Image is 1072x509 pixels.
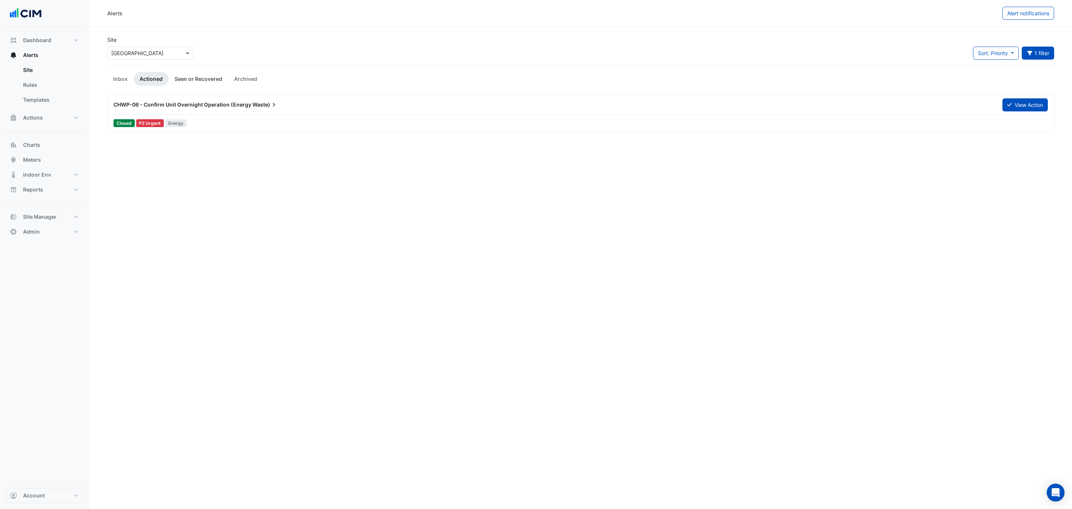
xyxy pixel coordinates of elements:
[978,50,1008,56] span: Sort: Priority
[107,36,117,44] label: Site
[6,63,83,110] div: Alerts
[10,156,17,164] app-icon: Meters
[136,119,164,127] div: P2 Urgent
[10,213,17,221] app-icon: Site Manager
[23,114,43,121] span: Actions
[6,48,83,63] button: Alerts
[107,9,122,17] div: Alerts
[17,78,83,92] a: Rules
[6,182,83,197] button: Reports
[169,72,228,86] a: Seen or Recovered
[134,72,169,86] a: Actioned
[1002,7,1054,20] button: Alert notifications
[6,167,83,182] button: Indoor Env
[23,492,45,499] span: Account
[23,228,40,235] span: Admin
[23,213,57,221] span: Site Manager
[17,92,83,107] a: Templates
[10,51,17,59] app-icon: Alerts
[17,63,83,78] a: Site
[6,152,83,167] button: Meters
[6,137,83,152] button: Charts
[10,186,17,193] app-icon: Reports
[23,141,40,149] span: Charts
[10,114,17,121] app-icon: Actions
[23,186,43,193] span: Reports
[1002,98,1048,111] button: View Action
[252,101,278,108] span: Waste)
[23,171,51,178] span: Indoor Env
[6,209,83,224] button: Site Manager
[6,488,83,503] button: Account
[107,72,134,86] a: Inbox
[6,224,83,239] button: Admin
[973,47,1019,60] button: Sort: Priority
[6,110,83,125] button: Actions
[165,119,186,127] span: Energy
[114,101,251,108] span: CHWP-06 - Confirm Unit Overnight Operation (Energy
[1022,47,1055,60] button: 1 filter
[10,141,17,149] app-icon: Charts
[9,6,42,21] img: Company Logo
[10,171,17,178] app-icon: Indoor Env
[1007,10,1049,16] span: Alert notifications
[228,72,263,86] a: Archived
[23,156,41,164] span: Meters
[10,228,17,235] app-icon: Admin
[6,33,83,48] button: Dashboard
[114,119,135,127] span: Closed
[10,37,17,44] app-icon: Dashboard
[23,51,38,59] span: Alerts
[1047,484,1065,502] div: Open Intercom Messenger
[23,37,51,44] span: Dashboard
